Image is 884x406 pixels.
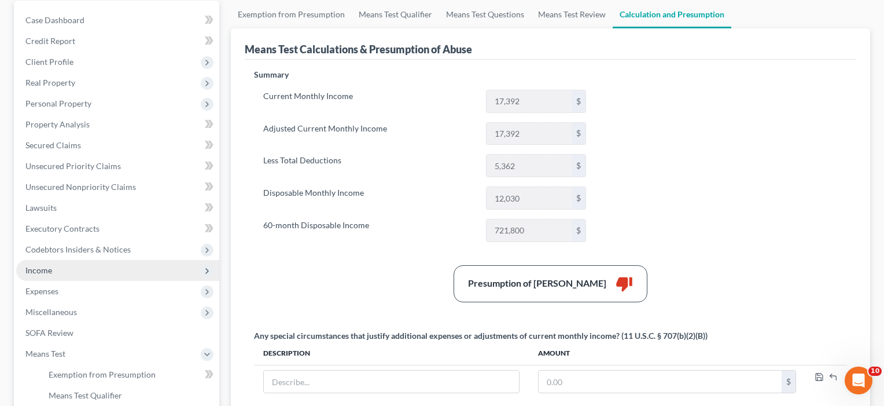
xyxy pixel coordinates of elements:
[257,122,480,145] label: Adjusted Current Monthly Income
[25,36,75,46] span: Credit Report
[254,69,595,81] p: Summary
[16,114,219,135] a: Property Analysis
[25,15,84,25] span: Case Dashboard
[25,224,100,233] span: Executory Contracts
[487,155,572,177] input: 0.00
[16,323,219,343] a: SOFA Review
[572,220,585,242] div: $
[257,90,480,113] label: Current Monthly Income
[231,1,352,28] a: Exemption from Presumption
[16,156,219,177] a: Unsecured Priority Claims
[257,219,480,242] label: 60-month Disposable Income
[25,244,131,254] span: Codebtors Insiders & Notices
[16,31,219,52] a: Credit Report
[487,220,572,242] input: 0.00
[572,155,585,177] div: $
[16,135,219,156] a: Secured Claims
[572,123,585,145] div: $
[49,370,156,379] span: Exemption from Presumption
[25,286,58,296] span: Expenses
[487,123,572,145] input: 0.00
[25,161,121,171] span: Unsecured Priority Claims
[264,371,519,393] input: Describe...
[868,367,882,376] span: 10
[616,275,633,292] i: thumb_down
[529,342,805,365] th: Amount
[25,203,57,213] span: Lawsuits
[25,307,77,317] span: Miscellaneous
[16,177,219,197] a: Unsecured Nonpriority Claims
[25,265,52,275] span: Income
[25,349,65,359] span: Means Test
[25,119,90,129] span: Property Analysis
[16,10,219,31] a: Case Dashboard
[245,42,472,56] div: Means Test Calculations & Presumption of Abuse
[49,390,122,400] span: Means Test Qualifier
[572,187,585,209] div: $
[531,1,613,28] a: Means Test Review
[39,385,219,406] a: Means Test Qualifier
[539,371,782,393] input: 0.00
[468,277,606,290] div: Presumption of [PERSON_NAME]
[25,328,73,338] span: SOFA Review
[782,371,795,393] div: $
[25,78,75,87] span: Real Property
[572,90,585,112] div: $
[257,186,480,210] label: Disposable Monthly Income
[487,90,572,112] input: 0.00
[25,140,81,150] span: Secured Claims
[254,342,529,365] th: Description
[845,367,872,394] iframe: Intercom live chat
[25,182,136,192] span: Unsecured Nonpriority Claims
[352,1,439,28] a: Means Test Qualifier
[613,1,731,28] a: Calculation and Presumption
[39,364,219,385] a: Exemption from Presumption
[487,187,572,209] input: 0.00
[25,57,73,67] span: Client Profile
[16,197,219,218] a: Lawsuits
[257,154,480,177] label: Less Total Deductions
[254,330,708,342] div: Any special circumstances that justify additional expenses or adjustments of current monthly inco...
[439,1,531,28] a: Means Test Questions
[16,218,219,239] a: Executory Contracts
[25,98,91,108] span: Personal Property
